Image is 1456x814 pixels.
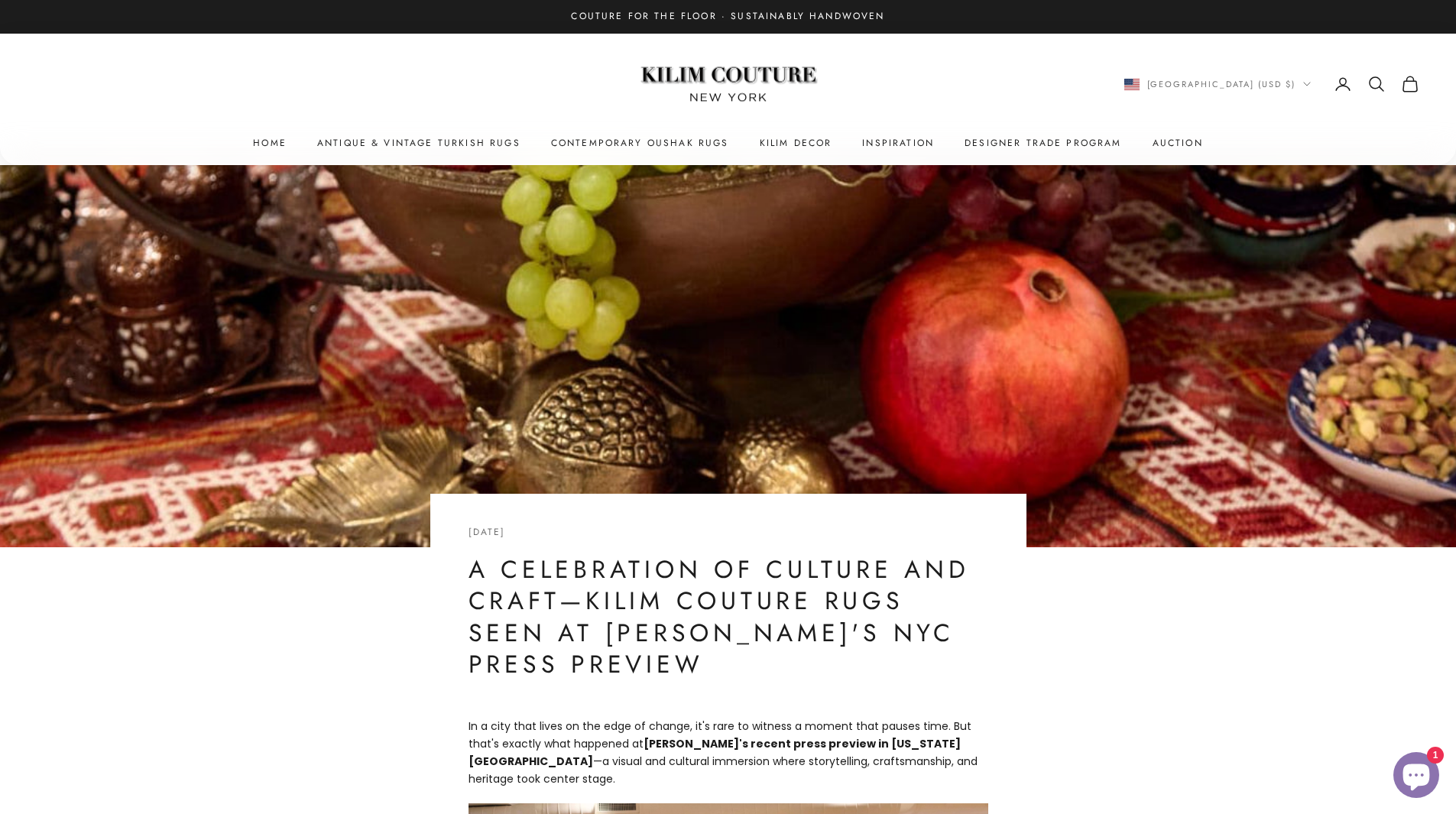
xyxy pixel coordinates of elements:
[760,135,832,151] summary: Kilim Decor
[1124,75,1420,93] nav: Secondary navigation
[965,135,1122,151] a: Designer Trade Program
[469,718,988,788] p: In a city that lives on the edge of change, it's rare to witness a moment that pauses time. But t...
[551,135,729,151] a: Contemporary Oushak Rugs
[37,135,1419,151] nav: Primary navigation
[1389,752,1444,802] inbox-online-store-chat: Shopify online store chat
[469,736,961,769] strong: [PERSON_NAME]'s recent press preview in [US_STATE][GEOGRAPHIC_DATA]
[1153,135,1203,151] a: Auction
[317,135,520,151] a: Antique & Vintage Turkish Rugs
[469,525,506,539] time: [DATE]
[1124,77,1312,91] button: Change country or currency
[469,554,988,681] h1: A Celebration of Culture and Craft—Kilim Couture Rugs Seen at [PERSON_NAME]'s NYC Press Preview
[1147,77,1296,91] span: [GEOGRAPHIC_DATA] (USD $)
[571,9,884,24] p: Couture for the Floor · Sustainably Handwoven
[862,135,934,151] a: Inspiration
[253,135,287,151] a: Home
